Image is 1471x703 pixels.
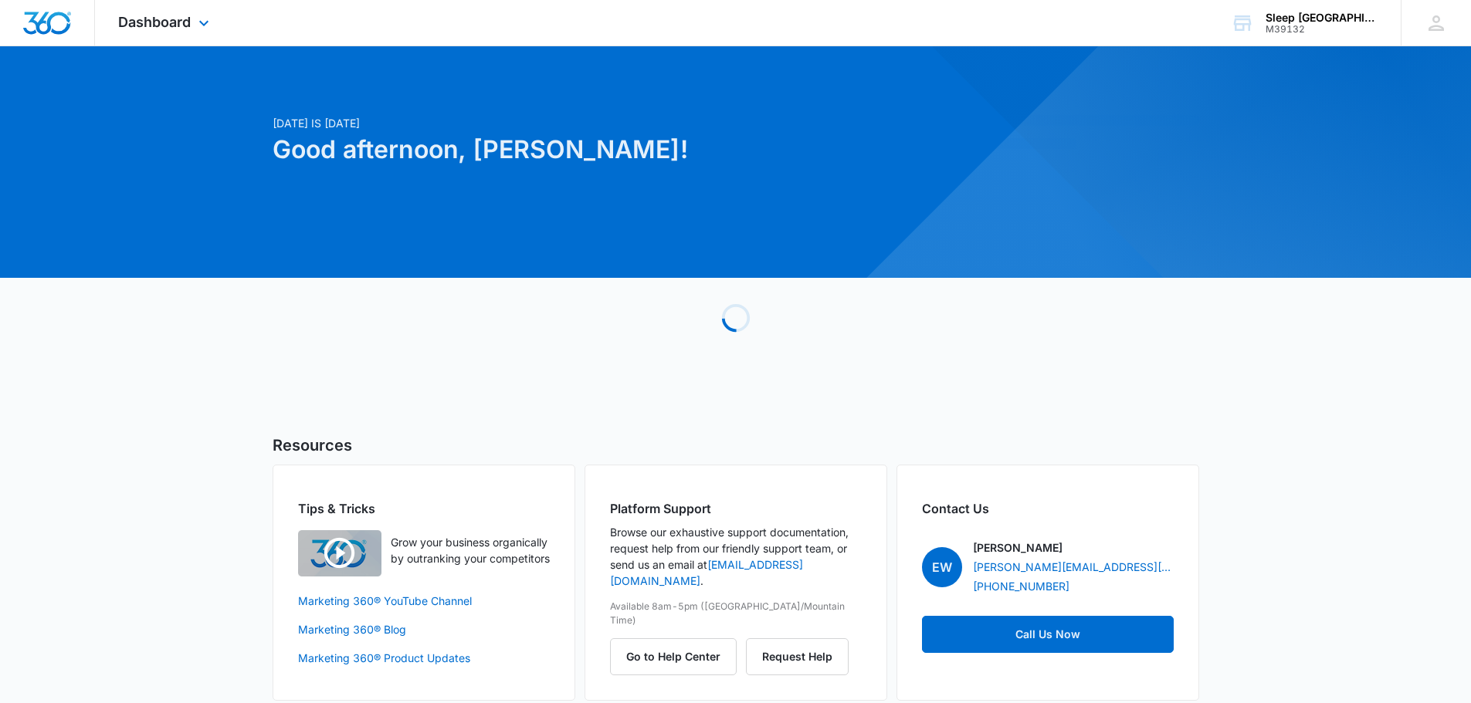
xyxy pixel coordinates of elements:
a: [PERSON_NAME][EMAIL_ADDRESS][PERSON_NAME][DOMAIN_NAME] [973,559,1174,575]
button: Go to Help Center [610,638,737,675]
p: [DATE] is [DATE] [273,115,884,131]
div: account id [1266,24,1378,35]
img: Quick Overview Video [298,530,381,576]
button: Request Help [746,638,849,675]
a: Marketing 360® YouTube Channel [298,593,550,609]
h5: Resources [273,434,1199,457]
a: Marketing 360® Blog [298,621,550,637]
p: [PERSON_NAME] [973,539,1063,556]
a: Go to Help Center [610,650,746,663]
p: Available 8am-5pm ([GEOGRAPHIC_DATA]/Mountain Time) [610,600,862,627]
a: Request Help [746,650,849,663]
span: Dashboard [118,14,191,30]
span: EW [922,547,962,587]
a: Marketing 360® Product Updates [298,650,550,666]
a: Call Us Now [922,616,1174,653]
h2: Contact Us [922,499,1174,518]
div: account name [1266,12,1378,24]
h2: Platform Support [610,499,862,518]
p: Grow your business organically by outranking your competitors [391,534,550,566]
h1: Good afternoon, [PERSON_NAME]! [273,131,884,168]
h2: Tips & Tricks [298,499,550,518]
a: [PHONE_NUMBER] [973,578,1069,594]
p: Browse our exhaustive support documentation, request help from our friendly support team, or send... [610,524,862,589]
